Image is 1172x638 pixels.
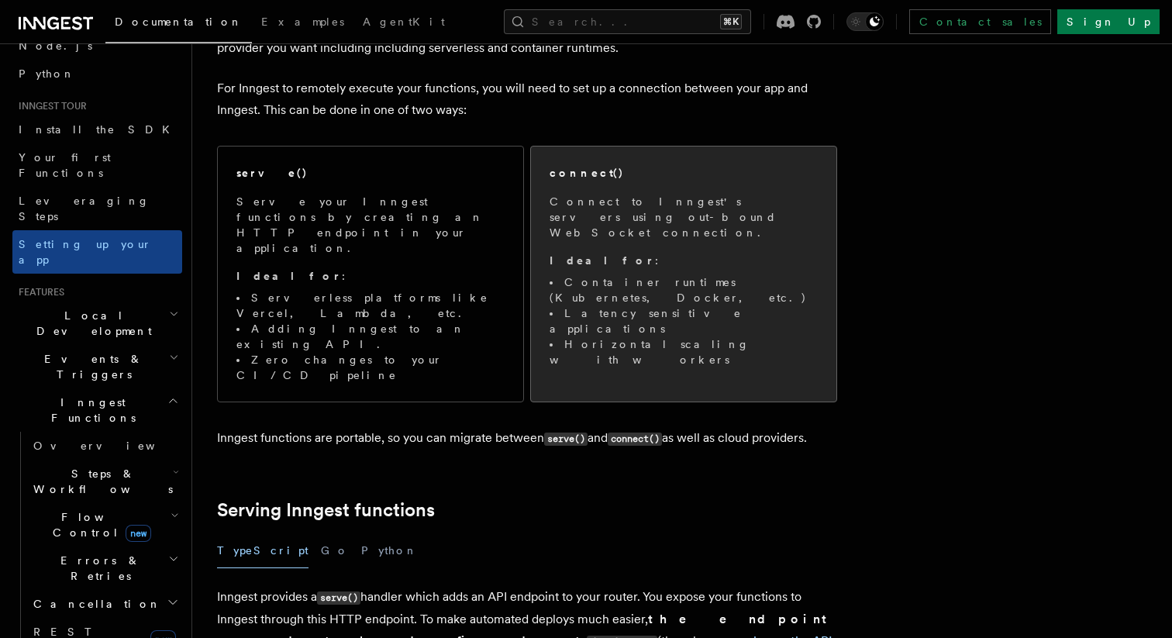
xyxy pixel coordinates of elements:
[12,308,169,339] span: Local Development
[236,352,505,383] li: Zero changes to your CI/CD pipeline
[236,270,342,282] strong: Ideal for
[550,274,818,305] li: Container runtimes (Kubernetes, Docker, etc.)
[261,16,344,28] span: Examples
[12,143,182,187] a: Your first Functions
[217,427,837,450] p: Inngest functions are portable, so you can migrate between and as well as cloud providers.
[217,499,435,521] a: Serving Inngest functions
[19,195,150,222] span: Leveraging Steps
[12,395,167,426] span: Inngest Functions
[27,460,182,503] button: Steps & Workflows
[27,503,182,547] button: Flow Controlnew
[12,100,87,112] span: Inngest tour
[115,16,243,28] span: Documentation
[27,590,182,618] button: Cancellation
[544,433,588,446] code: serve()
[550,165,624,181] h2: connect()
[550,336,818,367] li: Horizontal scaling with workers
[361,533,418,568] button: Python
[12,60,182,88] a: Python
[19,151,111,179] span: Your first Functions
[217,146,524,402] a: serve()Serve your Inngest functions by creating an HTTP endpoint in your application.Ideal for:Se...
[217,533,309,568] button: TypeScript
[19,40,92,52] span: Node.js
[236,194,505,256] p: Serve your Inngest functions by creating an HTTP endpoint in your application.
[12,345,182,388] button: Events & Triggers
[27,596,161,612] span: Cancellation
[19,238,152,266] span: Setting up your app
[550,254,655,267] strong: Ideal for
[909,9,1051,34] a: Contact sales
[317,591,360,605] code: serve()
[236,290,505,321] li: Serverless platforms like Vercel, Lambda, etc.
[608,433,662,446] code: connect()
[363,16,445,28] span: AgentKit
[550,253,818,268] p: :
[27,547,182,590] button: Errors & Retries
[12,187,182,230] a: Leveraging Steps
[846,12,884,31] button: Toggle dark mode
[27,432,182,460] a: Overview
[12,388,182,432] button: Inngest Functions
[530,146,837,402] a: connect()Connect to Inngest's servers using out-bound WebSocket connection.Ideal for:Container ru...
[353,5,454,42] a: AgentKit
[1057,9,1160,34] a: Sign Up
[252,5,353,42] a: Examples
[19,67,75,80] span: Python
[33,440,193,452] span: Overview
[550,194,818,240] p: Connect to Inngest's servers using out-bound WebSocket connection.
[217,78,837,121] p: For Inngest to remotely execute your functions, you will need to set up a connection between your...
[12,351,169,382] span: Events & Triggers
[550,305,818,336] li: Latency sensitive applications
[27,466,173,497] span: Steps & Workflows
[105,5,252,43] a: Documentation
[27,553,168,584] span: Errors & Retries
[236,321,505,352] li: Adding Inngest to an existing API.
[321,533,349,568] button: Go
[27,509,171,540] span: Flow Control
[720,14,742,29] kbd: ⌘K
[126,525,151,542] span: new
[504,9,751,34] button: Search...⌘K
[12,32,182,60] a: Node.js
[12,116,182,143] a: Install the SDK
[12,286,64,298] span: Features
[236,165,308,181] h2: serve()
[236,268,505,284] p: :
[12,230,182,274] a: Setting up your app
[19,123,179,136] span: Install the SDK
[12,302,182,345] button: Local Development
